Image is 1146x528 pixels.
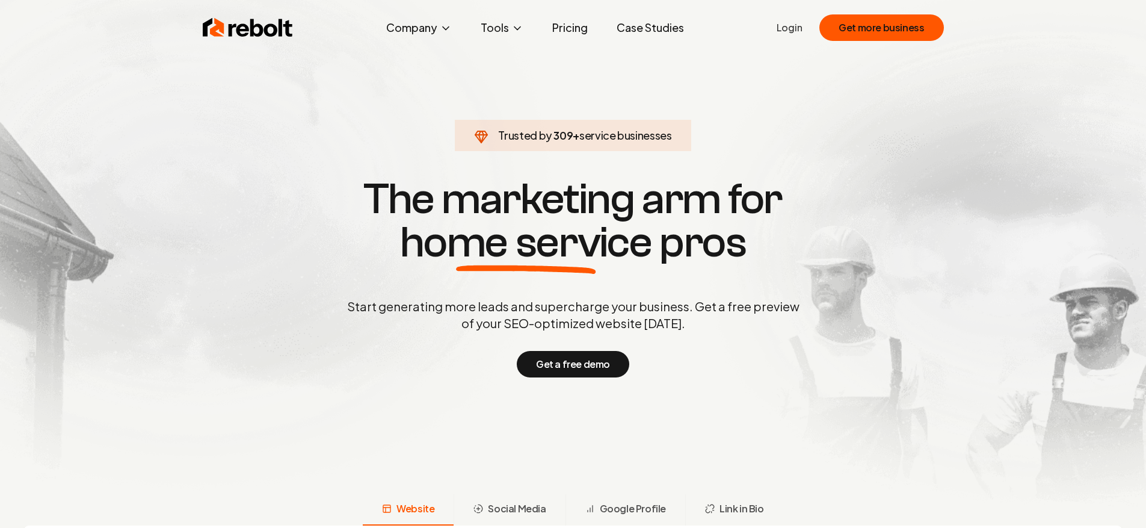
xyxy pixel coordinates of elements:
span: + [573,128,579,142]
p: Start generating more leads and supercharge your business. Get a free preview of your SEO-optimiz... [345,298,802,332]
a: Pricing [543,16,597,40]
button: Tools [471,16,533,40]
button: Website [363,494,454,526]
a: Login [777,20,803,35]
h1: The marketing arm for pros [285,178,862,264]
span: Link in Bio [719,502,764,516]
button: Get a free demo [517,351,629,377]
span: Social Media [488,502,546,516]
span: Google Profile [600,502,666,516]
button: Google Profile [565,494,685,526]
a: Case Studies [607,16,694,40]
button: Social Media [454,494,565,526]
img: Rebolt Logo [203,16,293,40]
button: Company [377,16,461,40]
span: home service [400,221,652,264]
button: Get more business [819,14,943,41]
span: service businesses [579,128,672,142]
button: Link in Bio [685,494,783,526]
span: Website [396,502,434,516]
span: 309 [553,127,573,144]
span: Trusted by [498,128,552,142]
